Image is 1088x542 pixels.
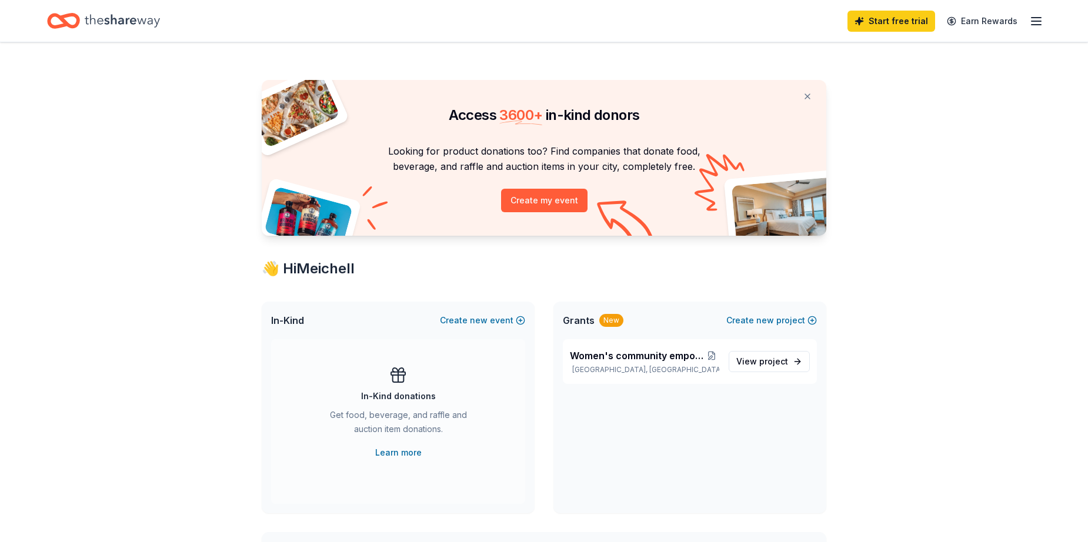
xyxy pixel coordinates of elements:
span: In-Kind [271,313,304,327]
button: Createnewevent [440,313,525,327]
span: new [756,313,774,327]
button: Create my event [501,189,588,212]
span: 3600 + [499,106,542,123]
span: new [470,313,488,327]
div: Get food, beverage, and raffle and auction item donations. [318,408,478,441]
a: Home [47,7,160,35]
span: Women's community empowerment project [570,349,704,363]
a: View project [729,351,810,372]
img: Pizza [249,73,341,148]
p: Looking for product donations too? Find companies that donate food, beverage, and raffle and auct... [276,143,812,175]
a: Start free trial [847,11,935,32]
div: 👋 Hi Meichell [262,259,826,278]
div: New [599,314,623,327]
span: project [759,356,788,366]
button: Createnewproject [726,313,817,327]
span: Access in-kind donors [449,106,640,123]
span: Grants [563,313,595,327]
a: Learn more [375,446,422,460]
span: View [736,354,788,369]
div: In-Kind donations [361,389,436,403]
p: [GEOGRAPHIC_DATA], [GEOGRAPHIC_DATA] [570,365,719,374]
img: Curvy arrow [597,200,656,245]
a: Earn Rewards [940,11,1024,32]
